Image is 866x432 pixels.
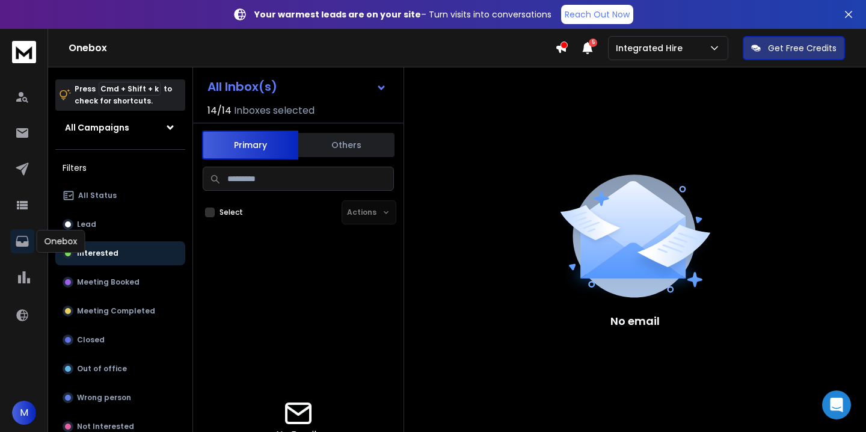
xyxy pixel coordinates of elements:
p: All Status [78,191,117,200]
p: – Turn visits into conversations [254,8,551,20]
h1: All Inbox(s) [207,81,277,93]
button: Lead [55,212,185,236]
p: Not Interested [77,422,134,431]
img: logo [12,41,36,63]
button: All Inbox(s) [198,75,396,99]
button: All Status [55,184,185,208]
button: M [12,401,36,425]
p: Meeting Completed [77,306,155,316]
h3: Inboxes selected [234,103,315,118]
p: Out of office [77,364,127,374]
span: 5 [589,39,597,47]
button: Get Free Credits [743,36,845,60]
p: Press to check for shortcuts. [75,83,172,107]
button: Closed [55,328,185,352]
p: Get Free Credits [768,42,837,54]
p: Closed [77,335,105,345]
button: Interested [55,241,185,265]
button: Meeting Booked [55,270,185,294]
p: Interested [77,248,118,258]
button: Out of office [55,357,185,381]
a: Reach Out Now [561,5,633,24]
button: Meeting Completed [55,299,185,323]
p: Meeting Booked [77,277,140,287]
p: Lead [77,220,96,229]
h1: Onebox [69,41,555,55]
div: Open Intercom Messenger [822,390,851,419]
div: Onebox [37,230,85,253]
button: Primary [202,131,298,159]
button: Wrong person [55,386,185,410]
button: All Campaigns [55,116,185,140]
strong: Your warmest leads are on your site [254,8,421,20]
p: Integrated Hire [616,42,687,54]
span: 14 / 14 [207,103,232,118]
h1: All Campaigns [65,122,129,134]
span: Cmd + Shift + k [99,82,161,96]
p: Wrong person [77,393,131,403]
p: No email [610,313,660,330]
button: Others [298,132,395,158]
p: Reach Out Now [565,8,630,20]
label: Select [220,208,243,217]
h3: Filters [55,159,185,176]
